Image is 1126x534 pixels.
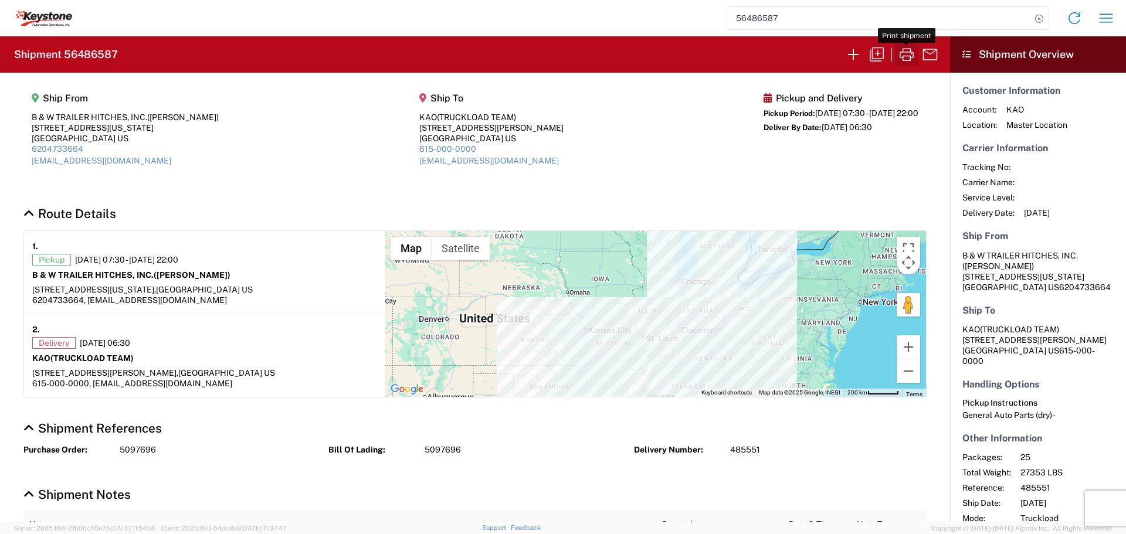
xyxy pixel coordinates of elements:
[419,93,564,104] h5: Ship To
[419,112,564,123] div: KAO
[727,7,1031,29] input: Shipment, tracking or reference number
[931,523,1112,533] span: Copyright © [DATE]-[DATE] Agistix Inc., All Rights Reserved
[962,482,1011,493] span: Reference:
[482,524,511,531] a: Support
[815,108,918,118] span: [DATE] 07:30 - [DATE] 22:00
[32,295,377,305] div: 6204733664, [EMAIL_ADDRESS][DOMAIN_NAME]
[1020,498,1121,508] span: [DATE]
[156,285,253,294] span: [GEOGRAPHIC_DATA] US
[32,378,377,389] div: 615-000-0000, [EMAIL_ADDRESS][DOMAIN_NAME]
[23,487,131,502] a: Hide Details
[75,254,178,265] span: [DATE] 07:30 - [DATE] 22:00
[962,324,1114,366] address: [GEOGRAPHIC_DATA] US
[897,335,920,359] button: Zoom in
[962,410,1114,420] div: General Auto Parts (dry) -
[1020,452,1121,462] span: 25
[32,93,219,104] h5: Ship From
[32,133,219,144] div: [GEOGRAPHIC_DATA] US
[419,156,559,165] a: [EMAIL_ADDRESS][DOMAIN_NAME]
[962,85,1114,96] h5: Customer Information
[962,104,997,115] span: Account:
[161,525,287,532] span: Client: 2025.16.0-b4dc8a9
[419,144,476,154] a: 615-000-0000
[432,237,490,260] button: Show satellite imagery
[32,123,219,133] div: [STREET_ADDRESS][US_STATE]
[32,144,83,154] a: 6204733664
[962,177,1015,188] span: Carrier Name:
[897,251,920,274] button: Map camera controls
[764,123,822,132] span: Deliver By Date:
[962,379,1114,390] h5: Handling Options
[962,452,1011,462] span: Packages:
[962,251,1078,260] span: B & W TRAILER HITCHES, INC.
[1059,283,1111,292] span: 6204733664
[962,192,1015,203] span: Service Level:
[23,421,162,436] a: Hide Details
[32,254,71,266] span: Pickup
[962,325,1107,345] span: KAO [STREET_ADDRESS][PERSON_NAME]
[962,498,1011,508] span: Ship Date:
[425,444,461,455] span: 5097696
[1006,104,1067,115] span: KAO
[14,47,118,62] h2: Shipment 56486587
[962,230,1114,242] h5: Ship From
[962,208,1015,218] span: Delivery Date:
[962,142,1114,154] h5: Carrier Information
[328,444,416,455] strong: Bill Of Lading:
[241,525,287,532] span: [DATE] 11:37:47
[897,293,920,317] button: Drag Pegman onto the map to open Street View
[80,338,130,348] span: [DATE] 06:30
[437,113,516,122] span: (TRUCKLOAD TEAM)
[962,250,1114,292] address: [GEOGRAPHIC_DATA] US
[120,444,156,455] span: 5097696
[178,368,275,377] span: [GEOGRAPHIC_DATA] US
[962,467,1011,478] span: Total Weight:
[764,109,815,118] span: Pickup Period:
[32,156,171,165] a: [EMAIL_ADDRESS][DOMAIN_NAME]
[1020,467,1121,478] span: 27353 LBS
[962,305,1114,316] h5: Ship To
[759,389,840,396] span: Map data ©2025 Google, INEGI
[14,525,156,532] span: Server: 2025.16.0-21b0bc45e7b
[511,524,541,531] a: Feedback
[906,391,922,397] a: Terms
[23,444,111,455] strong: Purchase Order:
[32,285,156,294] span: [STREET_ADDRESS][US_STATE],
[980,325,1059,334] span: (TRUCKLOAD TEAM)
[730,444,760,455] span: 485551
[154,270,230,280] span: ([PERSON_NAME])
[764,93,918,104] h5: Pickup and Delivery
[962,433,1114,444] h5: Other Information
[32,353,134,363] strong: KAO
[1024,208,1050,218] span: [DATE]
[388,382,426,397] a: Open this area in Google Maps (opens a new window)
[701,389,752,397] button: Keyboard shortcuts
[32,337,76,349] span: Delivery
[962,162,1015,172] span: Tracking No:
[32,239,38,254] strong: 1.
[962,272,1084,281] span: [STREET_ADDRESS][US_STATE]
[950,36,1126,73] header: Shipment Overview
[32,322,40,337] strong: 2.
[822,123,872,132] span: [DATE] 06:30
[147,113,219,122] span: ([PERSON_NAME])
[962,346,1095,366] span: 615-000-0000
[419,133,564,144] div: [GEOGRAPHIC_DATA] US
[391,237,432,260] button: Show street map
[1020,482,1121,493] span: 485551
[962,120,997,130] span: Location:
[962,398,1114,408] h6: Pickup Instructions
[1020,513,1121,523] span: Truckload
[23,206,116,221] a: Hide Details
[1006,120,1067,130] span: Master Location
[32,112,219,123] div: B & W TRAILER HITCHES, INC.
[634,444,722,455] strong: Delivery Number:
[419,123,564,133] div: [STREET_ADDRESS][PERSON_NAME]
[32,270,230,280] strong: B & W TRAILER HITCHES, INC.
[897,359,920,383] button: Zoom out
[388,382,426,397] img: Google
[110,525,156,532] span: [DATE] 11:54:36
[897,237,920,260] button: Toggle fullscreen view
[962,261,1034,271] span: ([PERSON_NAME])
[962,513,1011,523] span: Mode:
